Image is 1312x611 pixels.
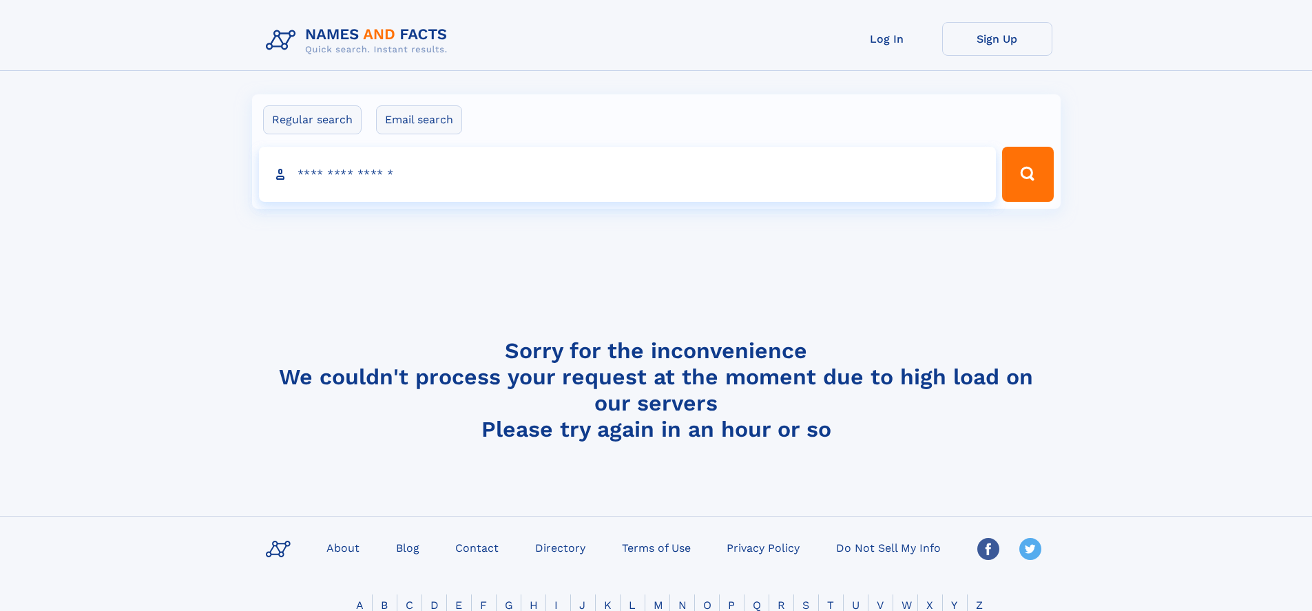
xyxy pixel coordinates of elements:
a: Terms of Use [616,537,696,557]
a: Do Not Sell My Info [831,537,946,557]
img: Logo Names and Facts [260,22,459,59]
h4: Sorry for the inconvenience We couldn't process your request at the moment due to high load on ou... [260,338,1052,442]
a: Log In [832,22,942,56]
a: Contact [450,537,504,557]
input: search input [259,147,997,202]
a: Directory [530,537,591,557]
a: About [321,537,365,557]
label: Email search [376,105,462,134]
a: Sign Up [942,22,1052,56]
img: Facebook [977,538,999,560]
img: Twitter [1019,538,1041,560]
a: Privacy Policy [721,537,805,557]
a: Blog [391,537,425,557]
button: Search Button [1002,147,1053,202]
label: Regular search [263,105,362,134]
